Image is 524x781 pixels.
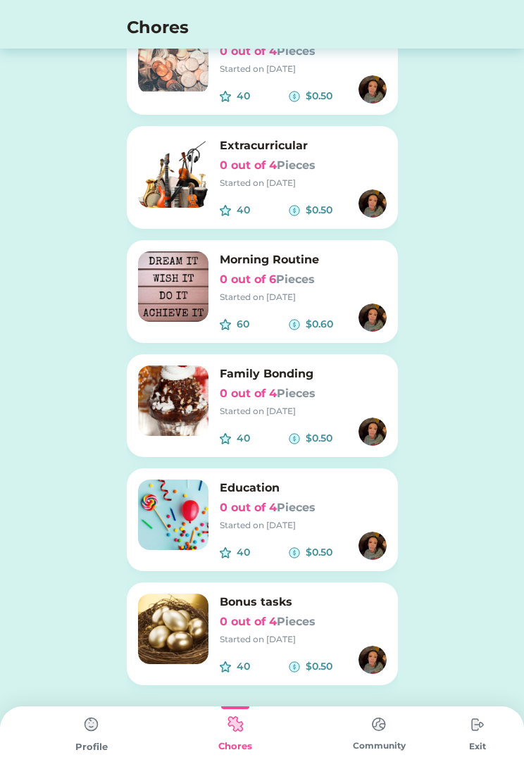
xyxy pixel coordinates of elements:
[220,319,231,330] img: interface-favorite-star--reward-rating-rate-social-star-media-favorite-like-stars.svg
[138,365,208,436] img: image.png
[237,89,289,104] div: 40
[289,205,300,216] img: money-cash-dollar-coin--accounting-billing-payment-cash-coin-currency-money-finance.svg
[20,740,163,754] div: Profile
[220,205,231,216] img: interface-favorite-star--reward-rating-rate-social-star-media-favorite-like-stars.svg
[220,291,387,304] div: Started on [DATE]
[463,711,492,739] img: type%3Dchores%2C%20state%3Ddefault.svg
[289,661,300,673] img: money-cash-dollar-coin--accounting-billing-payment-cash-coin-currency-money-finance.svg
[220,251,387,268] h6: Morning Routine
[220,613,387,630] h6: 0 out of 4
[307,739,451,752] div: Community
[306,431,358,446] div: $0.50
[220,157,387,174] h6: 0 out of 4
[237,545,289,560] div: 40
[358,418,387,446] img: https%3A%2F%2F1dfc823d71cc564f25c7cc035732a2d8.cdn.bubble.io%2Ff1733770530474x372263473607198340%...
[220,91,231,102] img: interface-favorite-star--reward-rating-rate-social-star-media-favorite-like-stars.svg
[220,499,387,516] h6: 0 out of 4
[277,501,316,514] font: Pieces
[451,740,504,753] div: Exit
[220,405,387,418] div: Started on [DATE]
[138,137,208,208] img: image.png
[306,203,358,218] div: $0.50
[163,739,307,754] div: Chores
[277,387,316,400] font: Pieces
[138,480,208,550] img: image.png
[237,659,289,674] div: 40
[237,431,289,446] div: 40
[289,91,300,102] img: money-cash-dollar-coin--accounting-billing-payment-cash-coin-currency-money-finance.svg
[220,633,387,646] div: Started on [DATE]
[220,63,387,75] div: Started on [DATE]
[306,89,358,104] div: $0.50
[220,177,387,189] div: Started on [DATE]
[77,711,106,739] img: type%3Dchores%2C%20state%3Ddefault.svg
[220,661,231,673] img: interface-favorite-star--reward-rating-rate-social-star-media-favorite-like-stars.svg
[277,44,316,58] font: Pieces
[358,189,387,218] img: https%3A%2F%2F1dfc823d71cc564f25c7cc035732a2d8.cdn.bubble.io%2Ff1733770530474x372263473607198340%...
[358,646,387,674] img: https%3A%2F%2F1dfc823d71cc564f25c7cc035732a2d8.cdn.bubble.io%2Ff1733770530474x372263473607198340%...
[358,532,387,560] img: https%3A%2F%2F1dfc823d71cc564f25c7cc035732a2d8.cdn.bubble.io%2Ff1733770530474x372263473607198340%...
[221,711,249,738] img: type%3Dkids%2C%20state%3Dselected.svg
[237,317,289,332] div: 60
[276,273,315,286] font: Pieces
[277,615,316,628] font: Pieces
[237,203,289,218] div: 40
[220,547,231,558] img: interface-favorite-star--reward-rating-rate-social-star-media-favorite-like-stars.svg
[277,158,316,172] font: Pieces
[138,23,208,94] img: image.png
[220,385,387,402] h6: 0 out of 4
[220,137,387,154] h6: Extracurricular
[220,519,387,532] div: Started on [DATE]
[306,659,358,674] div: $0.50
[138,594,208,664] img: image.png
[289,547,300,558] img: money-cash-dollar-coin--accounting-billing-payment-cash-coin-currency-money-finance.svg
[358,75,387,104] img: https%3A%2F%2F1dfc823d71cc564f25c7cc035732a2d8.cdn.bubble.io%2Ff1733770530474x372263473607198340%...
[127,15,360,40] h4: Chores
[289,433,300,444] img: money-cash-dollar-coin--accounting-billing-payment-cash-coin-currency-money-finance.svg
[306,545,358,560] div: $0.50
[220,594,387,611] h6: Bonus tasks
[220,433,231,444] img: interface-favorite-star--reward-rating-rate-social-star-media-favorite-like-stars.svg
[138,251,208,322] img: image.png
[358,304,387,332] img: https%3A%2F%2F1dfc823d71cc564f25c7cc035732a2d8.cdn.bubble.io%2Ff1733770530474x372263473607198340%...
[306,317,358,332] div: $0.60
[220,271,387,288] h6: 0 out of 6
[289,319,300,330] img: money-cash-dollar-coin--accounting-billing-payment-cash-coin-currency-money-finance.svg
[220,43,387,60] h6: 0 out of 4
[220,365,387,382] h6: Family Bonding
[220,480,387,496] h6: Education
[365,711,393,738] img: type%3Dchores%2C%20state%3Ddefault.svg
